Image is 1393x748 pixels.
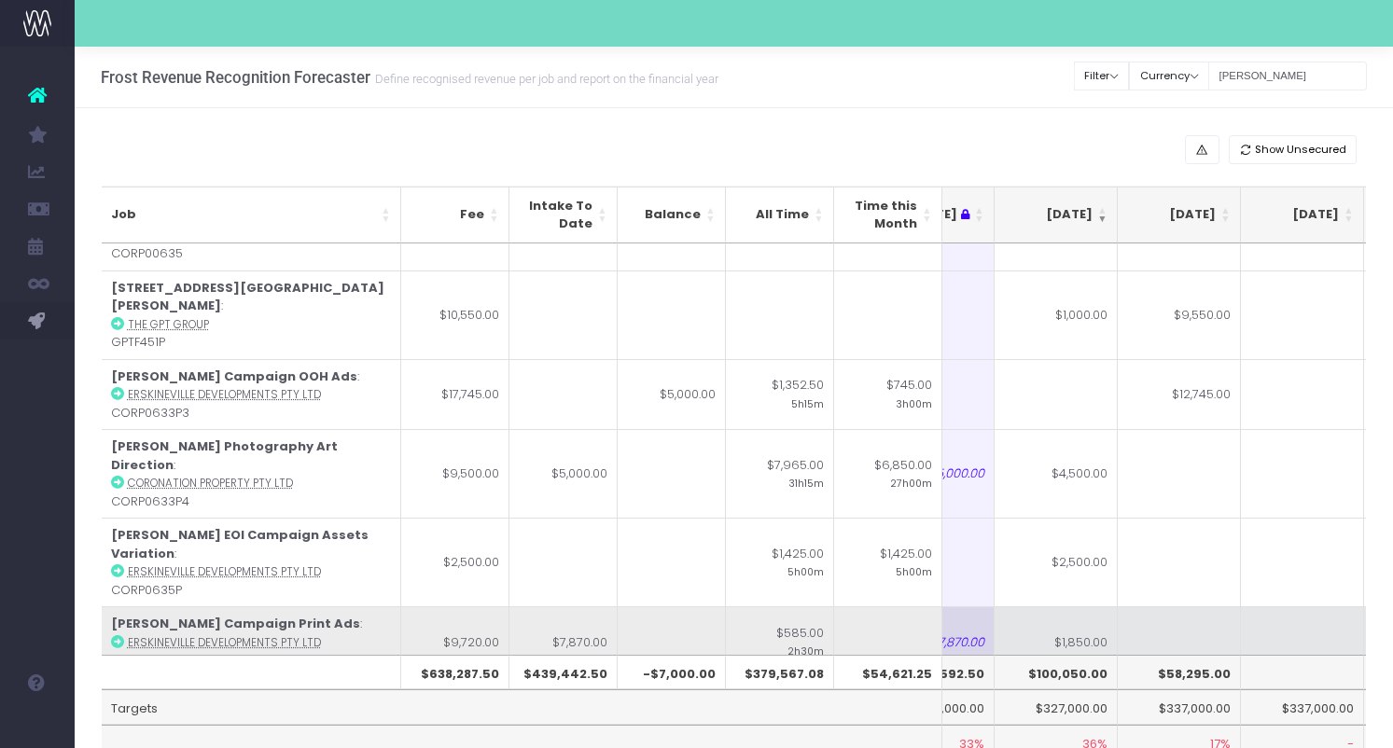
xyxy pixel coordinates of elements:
strong: [STREET_ADDRESS][GEOGRAPHIC_DATA][PERSON_NAME] [111,279,384,315]
td: : GPTF451P [102,270,401,359]
th: Job: activate to sort column ascending [102,187,401,243]
td: $1,425.00 [834,518,942,606]
td: $9,720.00 [401,606,509,677]
td: $1,000.00 [995,270,1118,359]
th: Fee: activate to sort column ascending [401,187,509,243]
strong: [PERSON_NAME] EOI Campaign Assets Variation [111,526,369,562]
td: $10,550.00 [401,270,509,359]
strong: [PERSON_NAME] Campaign Print Ads [111,615,360,632]
td: $6,850.00 [834,429,942,518]
td: $2,500.00 [401,518,509,606]
th: Nov 25: activate to sort column ascending [1241,187,1364,243]
small: 3h00m [896,395,932,411]
abbr: Erskineville Developments Pty Ltd [128,387,321,402]
th: -$7,000.00 [618,655,726,690]
td: $1,850.00 [995,606,1118,677]
h3: Frost Revenue Recognition Forecaster [101,68,718,87]
td: : CORP0635P [102,518,401,606]
img: images/default_profile_image.png [23,711,51,739]
th: $439,442.50 [509,655,618,690]
td: $9,550.00 [1118,270,1241,359]
abbr: The GPT Group [128,317,209,332]
td: $5,000.00 [618,359,726,430]
span: Show Unsecured [1255,142,1346,158]
th: Balance: activate to sort column ascending [618,187,726,243]
strong: [PERSON_NAME] Photography Art Direction [111,437,338,474]
small: 31h15m [788,474,824,491]
td: $7,965.00 [726,429,834,518]
button: Currency [1129,62,1209,90]
button: Filter [1074,62,1130,90]
th: Oct 25: activate to sort column ascending [1118,187,1241,243]
td: Targets [102,689,942,725]
td: $337,000.00 [1118,689,1241,725]
th: $54,621.25 [834,655,942,690]
abbr: Coronation Property Pty Ltd [128,476,293,491]
th: $58,295.00 [1118,655,1241,690]
input: Search... [1208,62,1367,90]
abbr: Erskineville Developments Pty Ltd [128,635,321,650]
abbr: Erskineville Developments Pty Ltd [128,564,321,579]
th: All Time: activate to sort column ascending [726,187,834,243]
strong: [PERSON_NAME] Campaign OOH Ads [111,367,357,385]
td: $9,500.00 [401,429,509,518]
small: 27h00m [890,474,932,491]
td: $5,000.00 [509,429,618,518]
small: 5h00m [787,562,824,579]
td: $585.00 [726,606,834,677]
td: : CORP0633P4 [102,429,401,518]
th: $100,050.00 [995,655,1118,690]
th: $638,287.50 [401,655,509,690]
td: $2,500.00 [995,518,1118,606]
td: $1,352.50 [726,359,834,430]
td: $1,425.00 [726,518,834,606]
th: Time this Month: activate to sort column ascending [834,187,942,243]
td: $327,000.00 [995,689,1118,725]
td: $7,870.00 [509,606,618,677]
td: : CORP0633P3 [102,359,401,430]
td: $12,745.00 [1118,359,1241,430]
td: $745.00 [834,359,942,430]
td: $337,000.00 [1241,689,1364,725]
td: $17,745.00 [401,359,509,430]
small: 5h00m [896,562,932,579]
th: $379,567.08 [726,655,834,690]
button: Show Unsecured [1229,135,1358,164]
small: Define recognised revenue per job and report on the financial year [370,68,718,87]
th: Intake To Date: activate to sort column ascending [509,187,618,243]
td: : CORP0633P2 [102,606,401,677]
small: 2h30m [787,642,824,658]
th: Sep 25: activate to sort column ascending [995,187,1118,243]
small: 5h15m [791,395,824,411]
td: $4,500.00 [995,429,1118,518]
